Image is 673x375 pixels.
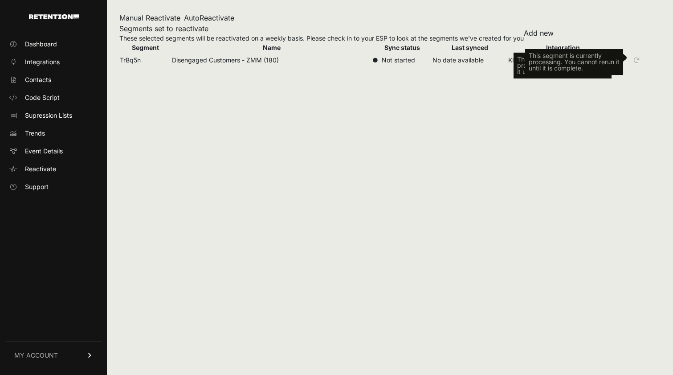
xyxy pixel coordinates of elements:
span: Trends [25,129,45,138]
a: Integrations [5,55,102,69]
div: This segment is currently processing. You cannot delete it until it is complete. [514,53,612,78]
td: No date available [432,53,508,68]
span: Integrations [25,58,60,66]
a: Reactivate [5,162,102,176]
div: This segment is currently processing. You cannot rerun it until it is complete. [525,49,623,75]
span: Reactivate [25,165,56,173]
th: Last synced [432,43,508,53]
a: Supression Lists [5,108,102,123]
a: Event Details [5,144,102,158]
span: Contacts [25,75,51,84]
td: TrBq5n [119,53,171,68]
a: Contacts [5,73,102,87]
span: Supression Lists [25,111,72,120]
span: Dashboard [25,40,57,49]
div: Not started [372,56,432,65]
a: Add new [524,29,554,37]
span: Support [25,182,49,191]
td: Disengaged Customers - ZMM (180) [171,53,372,68]
th: Integration [508,43,618,53]
a: Code Script [5,91,102,105]
span: Code Script [25,93,60,102]
a: MY ACCOUNT [5,342,102,369]
span: MY ACCOUNT [14,351,58,360]
a: Trends [5,126,102,140]
a: Dashboard [5,37,102,51]
img: Retention.com [29,14,79,19]
span: ● [372,56,378,65]
a: Support [5,180,102,194]
span: Event Details [25,147,63,156]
